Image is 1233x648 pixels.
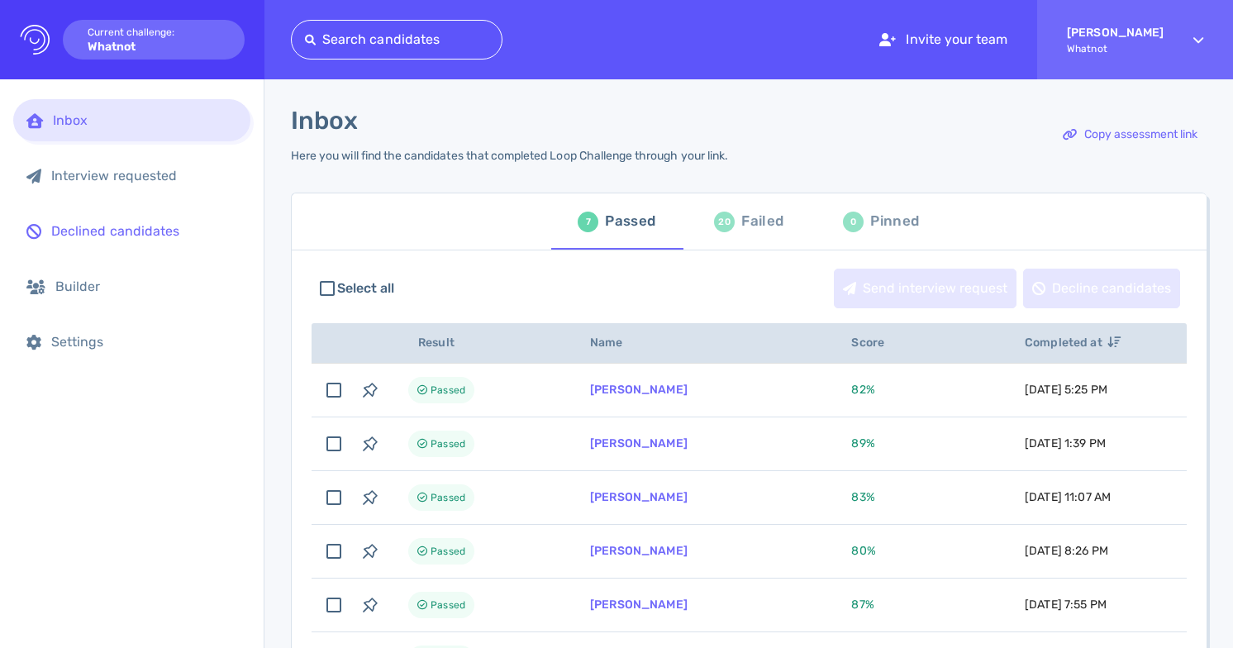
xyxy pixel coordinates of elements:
div: Inbox [53,112,237,128]
span: Whatnot [1067,43,1164,55]
div: 20 [714,212,735,232]
a: [PERSON_NAME] [590,383,688,397]
h1: Inbox [291,106,358,136]
span: Passed [431,380,465,400]
button: Copy assessment link [1054,115,1207,155]
span: [DATE] 5:25 PM [1025,383,1107,397]
a: [PERSON_NAME] [590,544,688,558]
span: Name [590,336,641,350]
span: [DATE] 7:55 PM [1025,598,1107,612]
span: Completed at [1025,336,1121,350]
span: Passed [431,434,465,454]
span: 83 % [851,490,874,504]
div: Failed [741,209,783,234]
strong: [PERSON_NAME] [1067,26,1164,40]
span: Select all [337,279,395,298]
span: 82 % [851,383,874,397]
div: Decline candidates [1024,269,1179,307]
span: Passed [431,595,465,615]
div: Copy assessment link [1054,116,1206,154]
span: 89 % [851,436,874,450]
div: Passed [605,209,655,234]
span: 80 % [851,544,875,558]
a: [PERSON_NAME] [590,436,688,450]
button: Send interview request [834,269,1016,308]
div: 7 [578,212,598,232]
span: Score [851,336,902,350]
div: Builder [55,279,237,294]
div: 0 [843,212,864,232]
div: Here you will find the candidates that completed Loop Challenge through your link. [291,149,728,163]
span: [DATE] 11:07 AM [1025,490,1111,504]
button: Decline candidates [1023,269,1180,308]
a: [PERSON_NAME] [590,598,688,612]
span: 87 % [851,598,874,612]
span: [DATE] 8:26 PM [1025,544,1108,558]
span: Passed [431,488,465,507]
th: Result [388,323,570,364]
div: Send interview request [835,269,1016,307]
div: Pinned [870,209,919,234]
div: Interview requested [51,168,237,183]
div: Settings [51,334,237,350]
a: [PERSON_NAME] [590,490,688,504]
div: Declined candidates [51,223,237,239]
span: [DATE] 1:39 PM [1025,436,1106,450]
span: Passed [431,541,465,561]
